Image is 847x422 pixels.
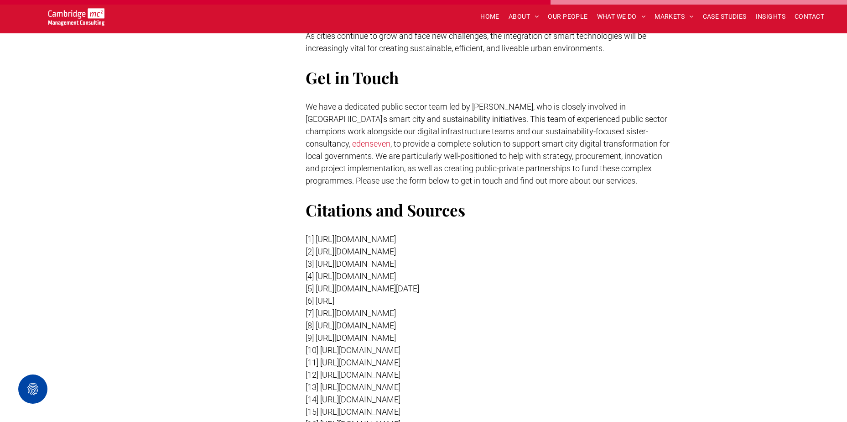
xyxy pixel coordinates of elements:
[306,296,334,306] span: [6] [URL]
[306,102,667,148] span: We have a dedicated public sector team led by [PERSON_NAME], who is closely involved in [GEOGRAPH...
[306,199,465,221] span: Citations and Sources
[48,10,104,19] a: Your Business Transformed | Cambridge Management Consulting
[306,407,400,417] span: [15] [URL][DOMAIN_NAME]
[48,8,104,26] img: Go to Homepage
[306,247,396,256] span: [2] [URL][DOMAIN_NAME]
[592,10,650,24] a: WHAT WE DO
[790,10,829,24] a: CONTACT
[306,31,646,53] span: As cities continue to grow and face new challenges, the integration of smart technologies will be...
[306,370,400,380] span: [12] [URL][DOMAIN_NAME]
[306,308,396,318] span: [7] [URL][DOMAIN_NAME]
[306,259,396,269] span: [3] [URL][DOMAIN_NAME]
[306,67,399,88] span: Get in Touch
[306,271,396,281] span: [4] [URL][DOMAIN_NAME]
[306,333,396,343] span: [9] [URL][DOMAIN_NAME]
[306,395,400,404] span: [14] [URL][DOMAIN_NAME]
[698,10,751,24] a: CASE STUDIES
[476,10,504,24] a: HOME
[306,358,400,367] span: [11] [URL][DOMAIN_NAME]
[504,10,544,24] a: ABOUT
[650,10,698,24] a: MARKETS
[306,234,396,244] span: [1] [URL][DOMAIN_NAME]
[543,10,592,24] a: OUR PEOPLE
[751,10,790,24] a: INSIGHTS
[352,139,390,148] a: edenseven
[306,321,396,330] span: [8] [URL][DOMAIN_NAME]
[306,139,670,185] span: , to provide a complete solution to support smart city digital transformation for local governmen...
[306,345,400,355] span: [10] [URL][DOMAIN_NAME]
[306,284,419,293] span: [5] [URL][DOMAIN_NAME][DATE]
[306,382,400,392] span: [13] [URL][DOMAIN_NAME]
